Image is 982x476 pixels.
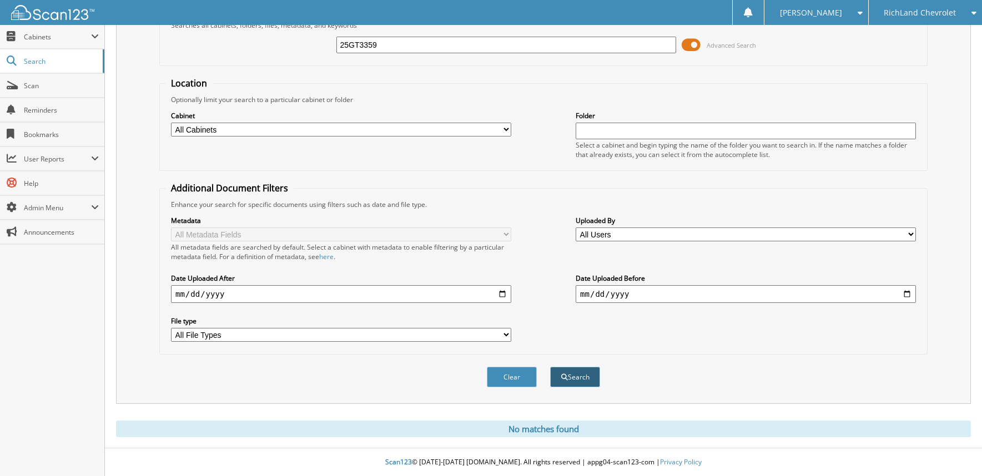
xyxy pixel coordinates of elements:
img: scan123-logo-white.svg [11,5,94,20]
input: start [171,285,511,303]
span: Admin Menu [24,203,91,212]
span: Search [24,57,97,66]
div: Select a cabinet and begin typing the name of the folder you want to search in. If the name match... [576,140,916,159]
label: Date Uploaded After [171,274,511,283]
div: Optionally limit your search to a particular cabinet or folder [165,95,921,104]
span: Help [24,179,99,188]
label: Metadata [171,216,511,225]
span: Advanced Search [707,41,756,49]
span: User Reports [24,154,91,164]
div: Enhance your search for specific documents using filters such as date and file type. [165,200,921,209]
span: [PERSON_NAME] [780,9,842,16]
a: Privacy Policy [660,457,702,467]
div: © [DATE]-[DATE] [DOMAIN_NAME]. All rights reserved | appg04-scan123-com | [105,449,982,476]
legend: Location [165,77,213,89]
span: RichLand Chevrolet [884,9,956,16]
legend: Additional Document Filters [165,182,294,194]
div: All metadata fields are searched by default. Select a cabinet with metadata to enable filtering b... [171,242,511,261]
label: File type [171,316,511,326]
span: Reminders [24,105,99,115]
div: No matches found [116,421,971,437]
a: here [319,252,334,261]
button: Clear [487,367,537,387]
button: Search [550,367,600,387]
label: Date Uploaded Before [576,274,916,283]
input: end [576,285,916,303]
span: Scan [24,81,99,90]
span: Cabinets [24,32,91,42]
div: Searches all cabinets, folders, files, metadata, and keywords [165,21,921,30]
iframe: Chat Widget [926,423,982,476]
span: Scan123 [385,457,412,467]
label: Folder [576,111,916,120]
label: Cabinet [171,111,511,120]
label: Uploaded By [576,216,916,225]
span: Bookmarks [24,130,99,139]
span: Announcements [24,227,99,237]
